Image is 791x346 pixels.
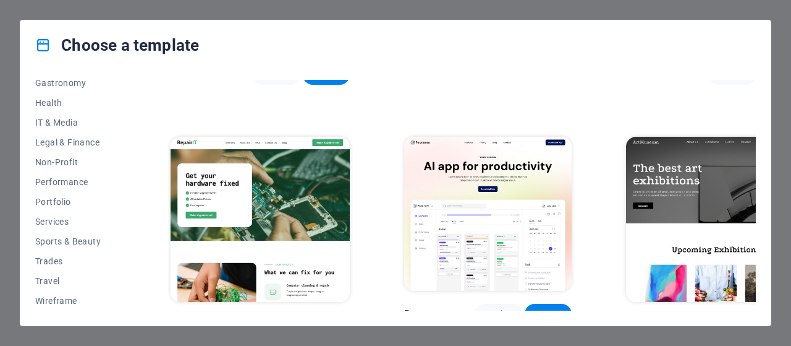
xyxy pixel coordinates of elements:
button: Legal & Finance [35,132,116,152]
p: Peoneera [404,308,444,320]
button: Wireframe [35,291,116,311]
button: Choose [525,304,572,324]
img: RepairIT [171,137,350,303]
span: Wireframe [35,296,116,306]
button: Performance [35,172,116,192]
span: Non-Profit [35,157,116,167]
button: Gastronomy [35,73,116,93]
button: Trades [35,251,116,271]
img: Peoneera [404,137,572,292]
span: Services [35,217,116,227]
button: Preview [475,304,522,324]
span: Health [35,98,116,108]
span: Trades [35,256,116,266]
button: IT & Media [35,113,116,132]
span: Legal & Finance [35,137,116,147]
button: Sports & Beauty [35,231,116,251]
button: Portfolio [35,192,116,212]
button: Travel [35,271,116,291]
h4: Choose a template [35,35,199,55]
span: Performance [35,177,116,187]
button: Health [35,93,116,113]
span: Sports & Beauty [35,236,116,246]
span: IT & Media [35,118,116,128]
span: Portfolio [35,197,116,207]
span: Gastronomy [35,78,116,88]
button: Non-Profit [35,152,116,172]
span: Preview [484,309,512,319]
span: Choose [535,309,562,319]
button: Services [35,212,116,231]
span: Travel [35,276,116,286]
